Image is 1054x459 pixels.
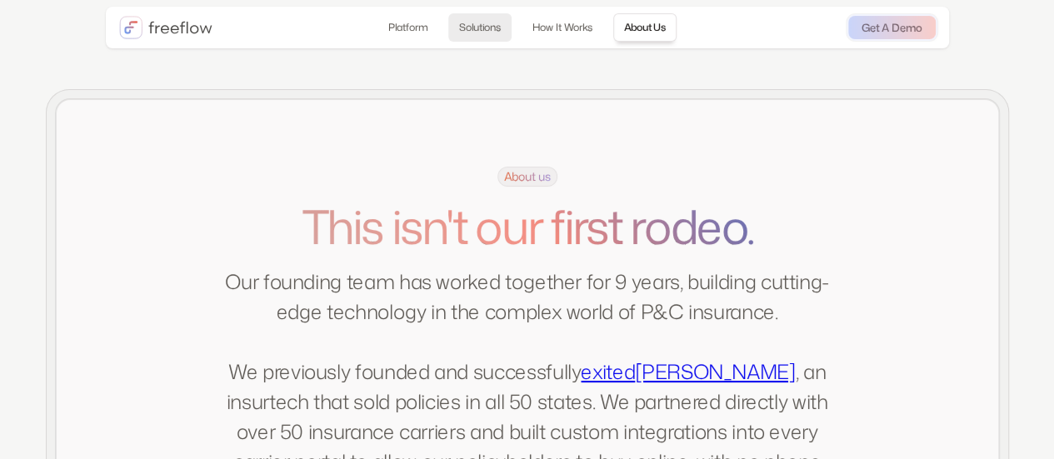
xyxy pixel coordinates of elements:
[581,357,635,386] a: exited
[119,16,212,39] a: home
[522,13,603,42] a: How It Works
[613,13,677,42] a: About Us
[224,200,831,253] h1: This isn't our first rodeo.
[635,357,795,386] a: [PERSON_NAME]
[377,13,438,42] a: Platform
[497,167,557,187] span: About us
[448,13,512,42] a: Solutions
[848,16,936,39] a: Get A Demo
